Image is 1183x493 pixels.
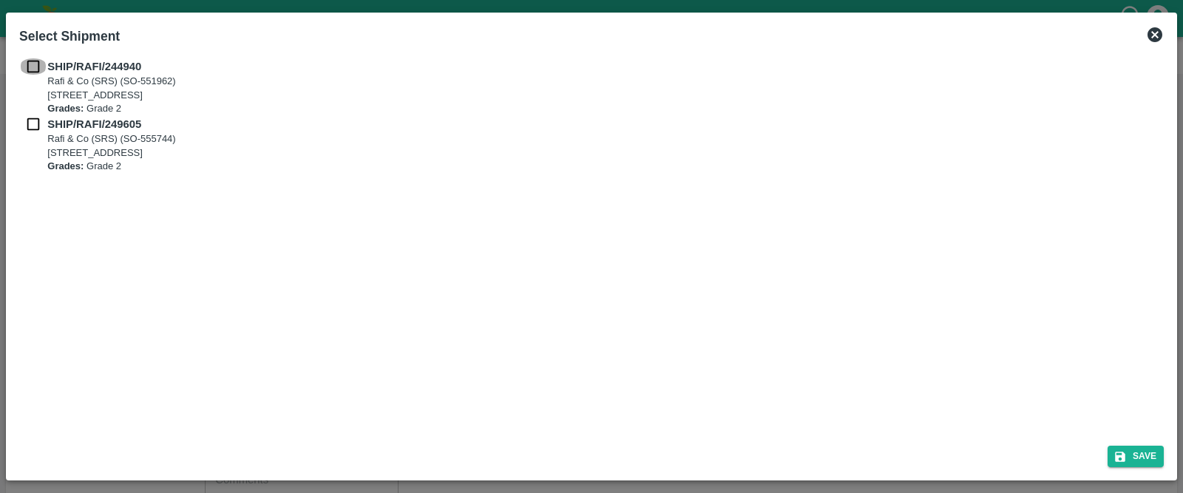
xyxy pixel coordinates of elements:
[47,132,175,146] p: Rafi & Co (SRS) (SO-555744)
[47,160,84,171] b: Grades:
[1108,446,1164,467] button: Save
[47,118,141,130] b: SHIP/RAFI/249605
[47,61,141,72] b: SHIP/RAFI/244940
[47,160,175,174] p: Grade 2
[47,146,175,160] p: [STREET_ADDRESS]
[19,29,120,44] b: Select Shipment
[47,103,84,114] b: Grades:
[47,89,175,103] p: [STREET_ADDRESS]
[47,75,175,89] p: Rafi & Co (SRS) (SO-551962)
[47,102,175,116] p: Grade 2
